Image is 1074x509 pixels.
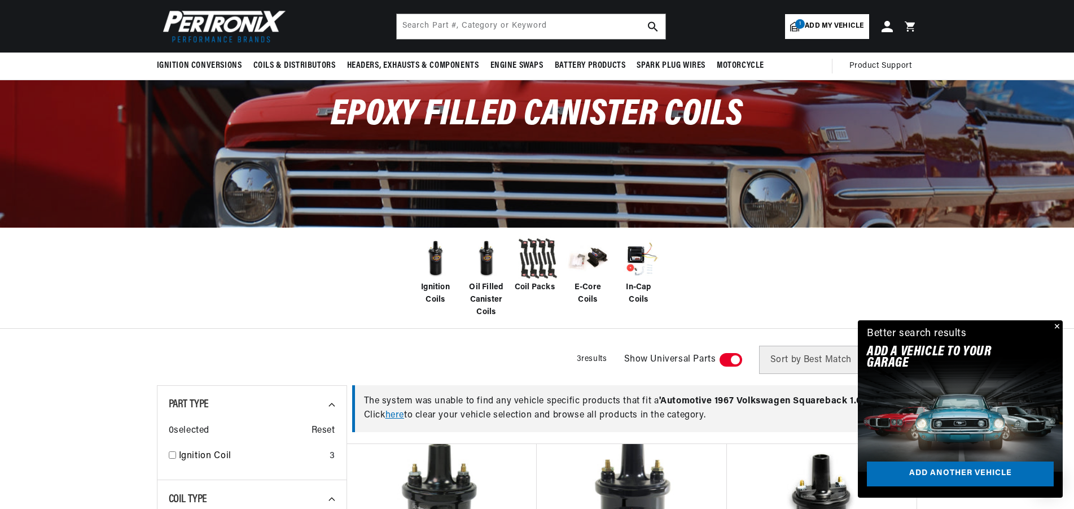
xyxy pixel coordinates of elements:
[11,189,214,207] a: Shipping FAQs
[413,236,458,281] img: Ignition Coils
[577,355,607,363] span: 3 results
[11,172,214,182] div: Shipping
[157,60,242,72] span: Ignition Conversions
[11,125,214,136] div: JBA Performance Exhaust
[759,346,906,374] select: Sort by
[515,236,560,281] img: Coil Packs
[169,399,209,410] span: Part Type
[566,236,611,307] a: E-Core Coils E-Core Coils
[515,236,560,294] a: Coil Packs Coil Packs
[385,411,404,420] a: here
[413,281,458,307] span: Ignition Coils
[11,96,214,114] a: FAQ
[464,236,509,319] a: Oil Filled Canister Coils Oil Filled Canister Coils
[711,53,770,79] summary: Motorcycle
[515,281,555,294] span: Coil Packs
[549,53,632,79] summary: Battery Products
[248,53,341,79] summary: Coils & Distributors
[464,236,509,281] img: Oil Filled Canister Coils
[397,14,665,39] input: Search Part #, Category or Keyword
[805,21,863,32] span: Add my vehicle
[849,60,912,72] span: Product Support
[659,397,870,406] span: ' Automotive 1967 Volkswagen Squareback 1.6L '.
[555,60,626,72] span: Battery Products
[490,60,543,72] span: Engine Swaps
[867,346,1025,369] h2: Add A VEHICLE to your garage
[867,462,1054,487] a: Add another vehicle
[330,449,335,464] div: 3
[11,236,214,253] a: Orders FAQ
[179,449,325,464] a: Ignition Coil
[11,302,214,322] button: Contact Us
[641,14,665,39] button: search button
[352,385,906,432] div: The system was unable to find any vehicle specific products that fit a Click to clear your vehicl...
[11,265,214,276] div: Payment, Pricing, and Promotions
[1049,320,1063,334] button: Close
[157,53,248,79] summary: Ignition Conversions
[485,53,549,79] summary: Engine Swaps
[11,282,214,300] a: Payment, Pricing, and Promotions FAQ
[253,60,336,72] span: Coils & Distributors
[312,424,335,438] span: Reset
[717,60,764,72] span: Motorcycle
[566,236,611,281] img: E-Core Coils
[631,53,711,79] summary: Spark Plug Wires
[770,355,801,364] span: Sort by
[566,281,611,307] span: E-Core Coils
[11,79,214,89] div: Ignition Products
[616,236,661,307] a: In-Cap Coils In-Cap Coils
[11,218,214,229] div: Orders
[637,60,705,72] span: Spark Plug Wires
[464,281,509,319] span: Oil Filled Canister Coils
[169,494,207,505] span: Coil Type
[413,236,458,307] a: Ignition Coils Ignition Coils
[157,7,287,46] img: Pertronix
[795,19,805,29] span: 1
[867,326,967,342] div: Better search results
[785,14,869,39] a: 1Add my vehicle
[616,236,661,281] img: In-Cap Coils
[341,53,485,79] summary: Headers, Exhausts & Components
[624,353,716,367] span: Show Universal Parts
[331,97,743,133] span: Epoxy Filled Canister Coils
[616,281,661,307] span: In-Cap Coils
[169,424,209,438] span: 0 selected
[11,143,214,160] a: FAQs
[849,53,918,80] summary: Product Support
[155,325,217,336] a: POWERED BY ENCHANT
[347,60,479,72] span: Headers, Exhausts & Components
